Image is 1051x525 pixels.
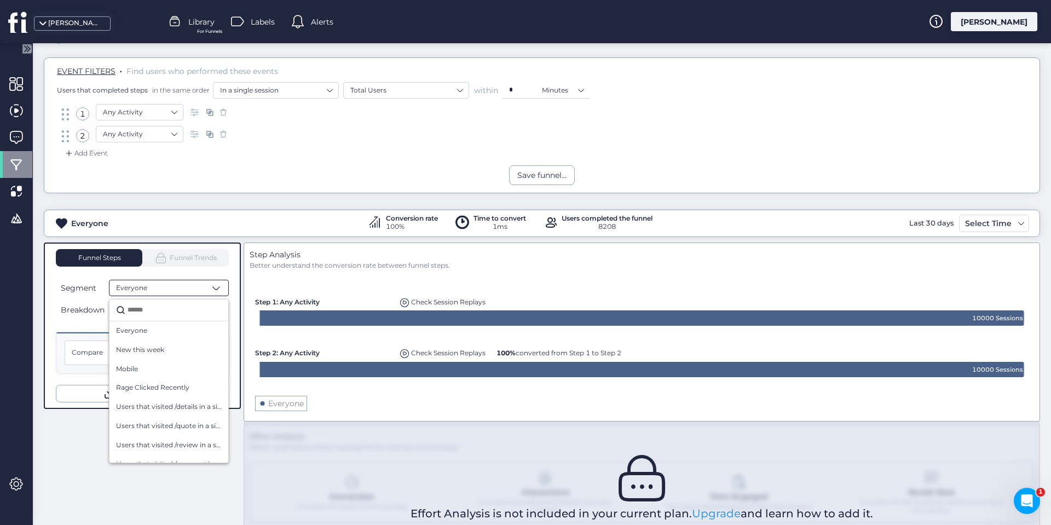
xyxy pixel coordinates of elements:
[77,255,121,261] span: Funnel Steps
[116,421,222,431] span: Users that visited /quote in a single session
[126,66,278,76] span: Find users who performed these events
[972,366,1023,373] text: 10000 Sessions
[76,129,89,142] div: 2
[116,383,189,393] span: Rage Clicked Recently
[188,16,215,28] span: Library
[474,85,498,96] span: within
[255,292,392,307] div: Step 1: Any Activity
[962,217,1014,230] div: Select Time
[496,349,516,357] b: 100%
[197,28,222,35] span: For Funnels
[220,82,332,99] nz-select-item: In a single session
[517,169,567,181] div: Save funnel...
[255,343,392,358] div: Step 2: Any Activity
[251,16,275,28] span: Labels
[150,85,210,95] span: in the same order
[397,292,488,308] div: Replays of user dropping
[116,402,222,412] span: Users that visited /details in a single session
[61,282,96,294] span: Segment
[72,348,103,358] span: Compare
[411,505,873,522] span: Effort Analysis is not included in your current plan. and learn how to add it.
[397,343,488,359] div: Replays of user dropping
[562,215,652,222] div: Users completed the funnel
[116,440,222,451] span: Users that visited /review in a single session
[56,281,107,295] button: Segment
[116,326,147,336] span: Everyone
[411,349,486,357] span: Check Session Replays
[57,85,148,95] span: Users that completed steps
[311,16,333,28] span: Alerts
[250,249,1034,261] div: Step Analysis
[1014,488,1040,514] iframe: Intercom live chat
[386,222,438,232] div: 100%
[48,18,103,28] div: [PERSON_NAME][DOMAIN_NAME]
[542,82,584,99] nz-select-item: Minutes
[350,82,462,99] nz-select-item: Total Users
[473,222,526,232] div: 1ms
[1036,488,1045,497] span: 1
[494,343,624,358] div: 100% converted from Step 1 to Step 2
[76,107,89,120] div: 1
[268,399,304,408] text: Everyone
[61,304,105,316] span: Breakdown
[116,283,147,293] span: Everyone
[386,215,438,222] div: Conversion rate
[411,298,486,306] span: Check Session Replays
[120,64,122,75] span: .
[63,148,108,159] div: Add Event
[906,215,956,232] div: Last 30 days
[71,217,108,229] div: Everyone
[116,345,164,355] span: New this week
[116,364,138,374] span: Mobile
[255,298,320,306] span: Step 1: Any Activity
[56,385,229,402] button: Download Data
[951,12,1037,31] div: [PERSON_NAME]
[103,104,176,120] nz-select-item: Any Activity
[57,66,116,76] span: EVENT FILTERS
[116,459,222,470] span: Users that visited /payment in a single session
[562,222,652,232] div: 8208
[103,126,176,142] nz-select-item: Any Activity
[473,215,526,222] div: Time to convert
[255,349,320,357] span: Step 2: Any Activity
[155,252,217,264] span: Funnel Trends
[250,261,1034,271] div: Better understand the conversion rate between funnel steps.
[496,349,621,357] span: converted from Step 1 to Step 2
[972,314,1023,322] text: 10000 Sessions
[56,303,107,316] button: Breakdown
[692,507,741,520] a: Upgrade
